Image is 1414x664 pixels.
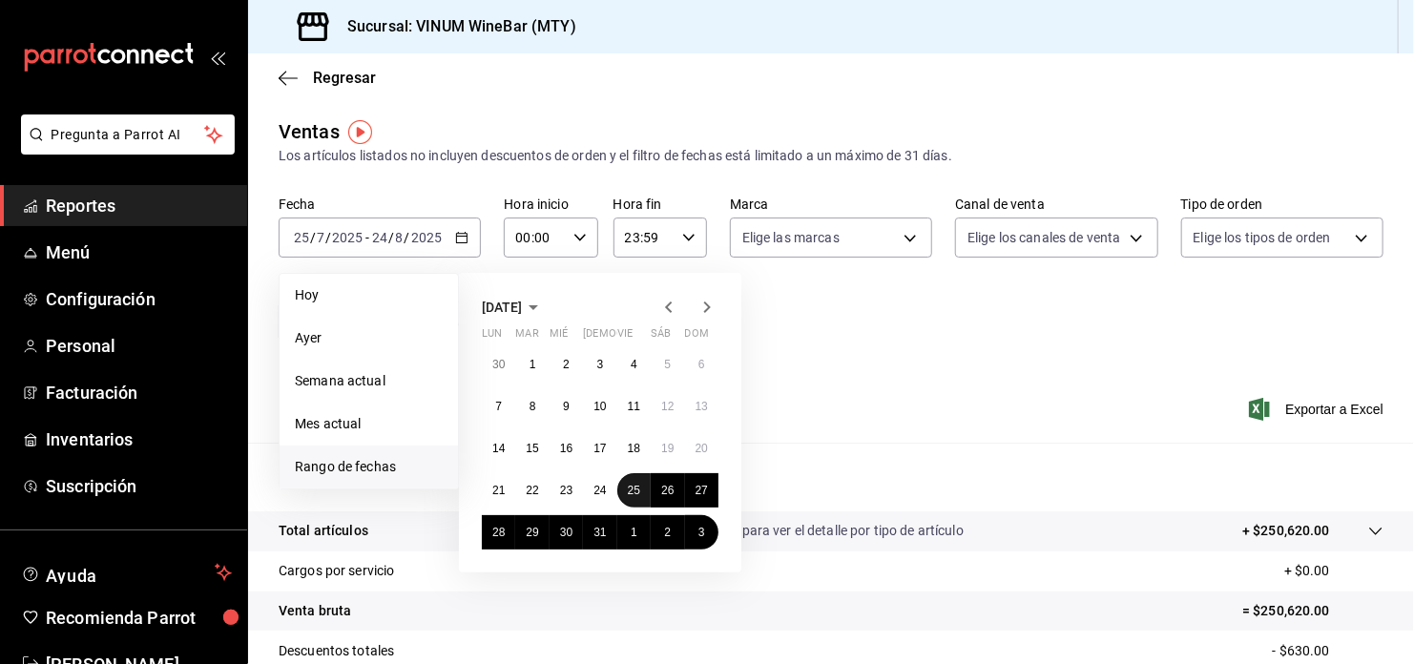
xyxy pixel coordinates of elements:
[46,380,232,405] span: Facturación
[560,442,572,455] abbr: 16 de julio de 2025
[1194,228,1331,247] span: Elige los tipos de orden
[46,605,232,631] span: Recomienda Parrot
[651,389,684,424] button: 12 de julio de 2025
[279,561,395,581] p: Cargos por servicio
[530,400,536,413] abbr: 8 de julio de 2025
[295,285,443,305] span: Hoy
[617,327,633,347] abbr: viernes
[279,466,1383,488] p: Resumen
[651,515,684,550] button: 2 de agosto de 2025
[583,473,616,508] button: 24 de julio de 2025
[515,347,549,382] button: 1 de julio de 2025
[617,431,651,466] button: 18 de julio de 2025
[593,400,606,413] abbr: 10 de julio de 2025
[365,230,369,245] span: -
[664,358,671,371] abbr: 5 de julio de 2025
[388,230,394,245] span: /
[967,228,1120,247] span: Elige los canales de venta
[504,198,597,212] label: Hora inicio
[46,561,207,584] span: Ayuda
[617,515,651,550] button: 1 de agosto de 2025
[661,442,674,455] abbr: 19 de julio de 2025
[495,400,502,413] abbr: 7 de julio de 2025
[593,526,606,539] abbr: 31 de julio de 2025
[617,347,651,382] button: 4 de julio de 2025
[628,484,640,497] abbr: 25 de julio de 2025
[310,230,316,245] span: /
[515,515,549,550] button: 29 de julio de 2025
[1284,561,1383,581] p: + $0.00
[46,473,232,499] span: Suscripción
[583,347,616,382] button: 3 de julio de 2025
[583,515,616,550] button: 31 de julio de 2025
[617,473,651,508] button: 25 de julio de 2025
[583,327,696,347] abbr: jueves
[1253,398,1383,421] button: Exportar a Excel
[631,526,637,539] abbr: 1 de agosto de 2025
[371,230,388,245] input: --
[295,457,443,477] span: Rango de fechas
[279,601,351,621] p: Venta bruta
[1242,601,1383,621] p: = $250,620.00
[331,230,364,245] input: ----
[530,358,536,371] abbr: 1 de julio de 2025
[348,120,372,144] img: Tooltip marker
[313,69,376,87] span: Regresar
[651,327,671,347] abbr: sábado
[492,442,505,455] abbr: 14 de julio de 2025
[583,389,616,424] button: 10 de julio de 2025
[550,515,583,550] button: 30 de julio de 2025
[550,431,583,466] button: 16 de julio de 2025
[698,358,705,371] abbr: 6 de julio de 2025
[405,230,410,245] span: /
[482,296,545,319] button: [DATE]
[410,230,443,245] input: ----
[492,526,505,539] abbr: 28 de julio de 2025
[526,526,538,539] abbr: 29 de julio de 2025
[1181,198,1383,212] label: Tipo de orden
[492,484,505,497] abbr: 21 de julio de 2025
[52,125,205,145] span: Pregunta a Parrot AI
[560,484,572,497] abbr: 23 de julio de 2025
[685,515,718,550] button: 3 de agosto de 2025
[1242,521,1330,541] p: + $250,620.00
[482,347,515,382] button: 30 de junio de 2025
[651,431,684,466] button: 19 de julio de 2025
[628,442,640,455] abbr: 18 de julio de 2025
[279,198,481,212] label: Fecha
[550,389,583,424] button: 9 de julio de 2025
[661,400,674,413] abbr: 12 de julio de 2025
[46,286,232,312] span: Configuración
[295,414,443,434] span: Mes actual
[210,50,225,65] button: open_drawer_menu
[617,389,651,424] button: 11 de julio de 2025
[696,484,708,497] abbr: 27 de julio de 2025
[46,426,232,452] span: Inventarios
[685,473,718,508] button: 27 de julio de 2025
[730,198,932,212] label: Marca
[515,473,549,508] button: 22 de julio de 2025
[295,371,443,391] span: Semana actual
[279,117,340,146] div: Ventas
[526,484,538,497] abbr: 22 de julio de 2025
[482,473,515,508] button: 21 de julio de 2025
[515,431,549,466] button: 15 de julio de 2025
[550,347,583,382] button: 2 de julio de 2025
[279,69,376,87] button: Regresar
[492,358,505,371] abbr: 30 de junio de 2025
[613,198,707,212] label: Hora fin
[696,400,708,413] abbr: 13 de julio de 2025
[550,327,568,347] abbr: miércoles
[279,641,394,661] p: Descuentos totales
[742,228,840,247] span: Elige las marcas
[955,198,1157,212] label: Canal de venta
[46,333,232,359] span: Personal
[685,347,718,382] button: 6 de julio de 2025
[526,442,538,455] abbr: 15 de julio de 2025
[332,15,576,38] h3: Sucursal: VINUM WineBar (MTY)
[631,358,637,371] abbr: 4 de julio de 2025
[563,358,570,371] abbr: 2 de julio de 2025
[515,389,549,424] button: 8 de julio de 2025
